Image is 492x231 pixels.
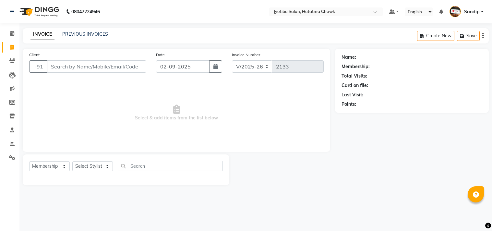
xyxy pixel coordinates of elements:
[417,31,454,41] button: Create New
[29,52,40,58] label: Client
[29,80,324,145] span: Select & add items from the list below
[450,6,461,17] img: Sandip
[342,91,363,98] div: Last Visit:
[465,205,486,225] iframe: chat widget
[156,52,165,58] label: Date
[232,52,260,58] label: Invoice Number
[62,31,108,37] a: PREVIOUS INVOICES
[457,31,480,41] button: Save
[29,60,47,73] button: +91
[118,161,223,171] input: Search
[30,29,54,40] a: INVOICE
[342,101,356,108] div: Points:
[342,54,356,61] div: Name:
[342,63,370,70] div: Membership:
[464,8,480,15] span: Sandip
[342,82,368,89] div: Card on file:
[17,3,61,21] img: logo
[342,73,367,79] div: Total Visits:
[47,60,146,73] input: Search by Name/Mobile/Email/Code
[71,3,100,21] b: 08047224946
